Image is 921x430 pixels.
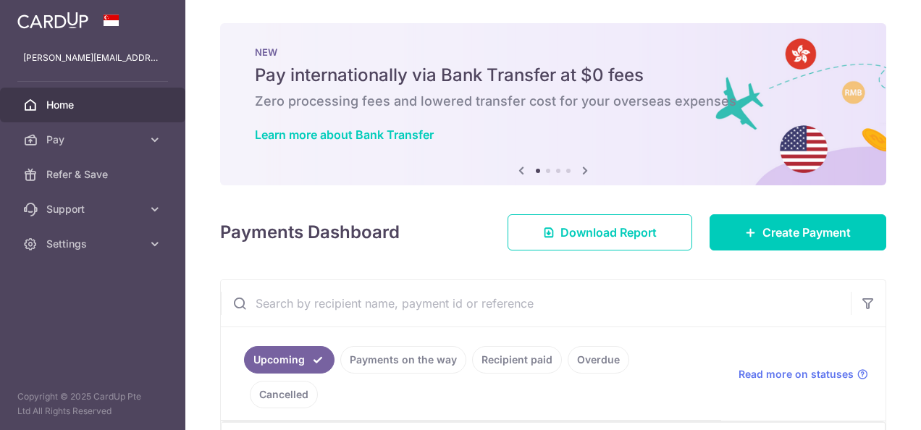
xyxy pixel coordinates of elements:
[255,127,434,142] a: Learn more about Bank Transfer
[220,23,886,185] img: Bank transfer banner
[568,346,629,374] a: Overdue
[46,132,142,147] span: Pay
[762,224,851,241] span: Create Payment
[340,346,466,374] a: Payments on the way
[46,237,142,251] span: Settings
[560,224,657,241] span: Download Report
[255,93,851,110] h6: Zero processing fees and lowered transfer cost for your overseas expenses
[17,12,88,29] img: CardUp
[255,64,851,87] h5: Pay internationally via Bank Transfer at $0 fees
[46,167,142,182] span: Refer & Save
[221,280,851,326] input: Search by recipient name, payment id or reference
[472,346,562,374] a: Recipient paid
[739,367,854,381] span: Read more on statuses
[23,51,162,65] p: [PERSON_NAME][EMAIL_ADDRESS][DOMAIN_NAME]
[46,202,142,216] span: Support
[220,219,400,245] h4: Payments Dashboard
[739,367,868,381] a: Read more on statuses
[255,46,851,58] p: NEW
[250,381,318,408] a: Cancelled
[508,214,692,250] a: Download Report
[710,214,886,250] a: Create Payment
[46,98,142,112] span: Home
[244,346,335,374] a: Upcoming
